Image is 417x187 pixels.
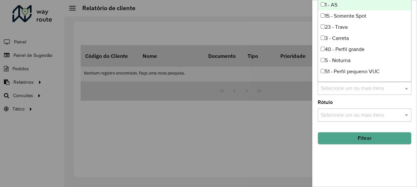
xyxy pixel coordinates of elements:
[318,98,333,106] label: Rótulo
[318,66,411,77] div: 51 - Perfil pequeno VUC
[318,22,411,33] div: 23 - Trava
[318,55,411,66] div: 5 - Noturna
[318,77,411,88] div: 6 - Recarga
[318,132,411,144] button: Filtrar
[318,33,411,44] div: 3 - Carreta
[318,10,411,22] div: 15 - Somente Spot
[318,44,411,55] div: 40 - Perfil grande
